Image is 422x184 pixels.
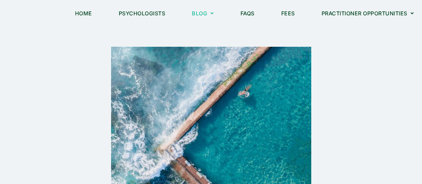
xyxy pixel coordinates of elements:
[110,6,174,21] a: Psychologists
[232,6,263,21] a: FAQs
[273,6,303,21] a: Fees
[183,6,222,21] a: Blog
[67,6,100,21] a: Home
